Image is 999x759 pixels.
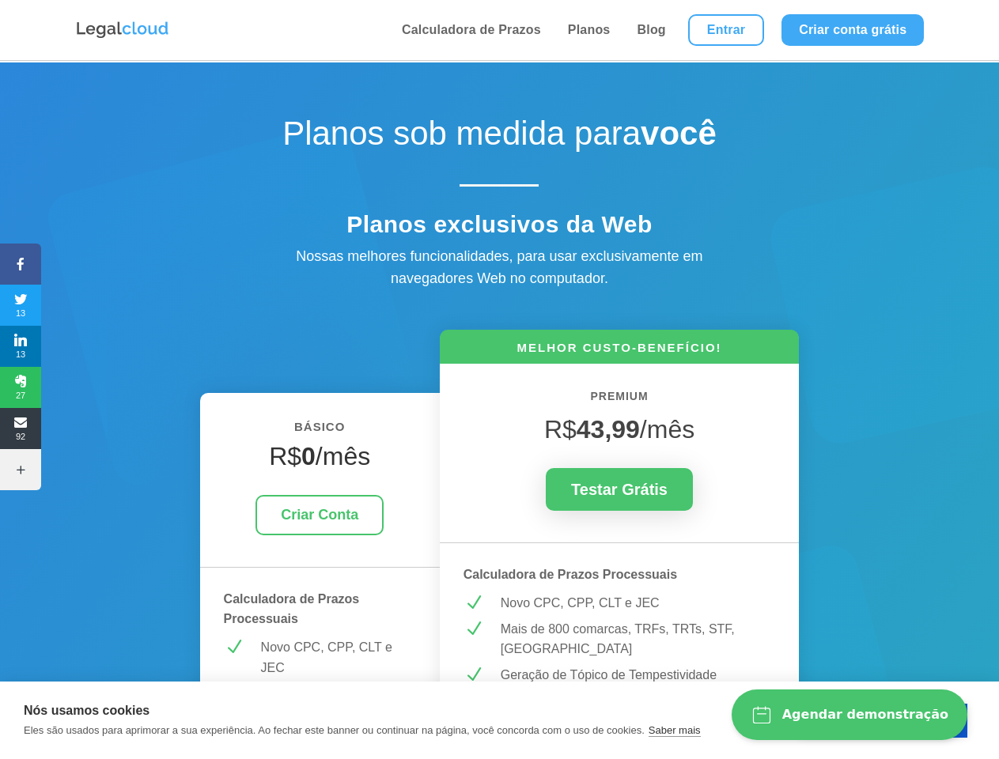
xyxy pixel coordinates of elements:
[464,387,776,414] h6: PREMIUM
[464,619,483,639] span: N
[501,619,776,659] p: Mais de 800 comarcas, TRFs, TRTs, STF, [GEOGRAPHIC_DATA]
[688,14,764,46] a: Entrar
[464,568,677,581] strong: Calculadora de Prazos Processuais
[24,724,645,736] p: Eles são usados para aprimorar a sua experiência. Ao fechar este banner ou continuar na página, v...
[781,14,924,46] a: Criar conta grátis
[301,442,316,470] strong: 0
[255,495,384,535] a: Criar Conta
[24,704,149,717] strong: Nós usamos cookies
[501,593,776,614] p: Novo CPC, CPP, CLT e JEC
[261,637,416,678] p: Novo CPC, CPP, CLT e JEC
[464,593,483,613] span: N
[222,114,776,161] h1: Planos sob medida para
[224,417,416,445] h6: BÁSICO
[224,637,244,657] span: N
[544,415,694,444] span: R$ /mês
[649,724,701,737] a: Saber mais
[440,339,800,364] h6: MELHOR CUSTO-BENEFÍCIO!
[501,665,776,685] p: Geração de Tópico de Tempestividade
[222,210,776,247] h4: Planos exclusivos da Web
[262,245,736,291] div: Nossas melhores funcionalidades, para usar exclusivamente em navegadores Web no computador.
[546,468,693,511] a: Testar Grátis
[464,665,483,685] span: N
[224,441,416,479] h4: R$ /mês
[224,592,360,626] strong: Calculadora de Prazos Processuais
[577,415,640,444] strong: 43,99
[641,115,717,152] strong: você
[75,20,170,40] img: Logo da Legalcloud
